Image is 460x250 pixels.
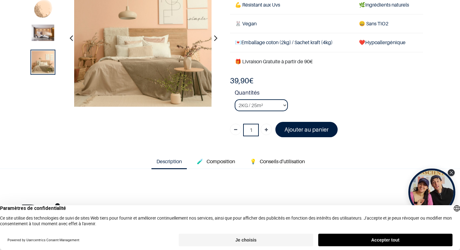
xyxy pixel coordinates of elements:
font: Ajouter au panier [284,126,329,133]
span: 💌 [235,39,241,45]
span: 😄 S [359,20,369,27]
img: Product image [32,51,54,73]
span: Composition [207,158,235,164]
b: € [230,76,253,85]
a: Ajouter au panier [275,122,338,137]
div: Tolstoy bubble widget [408,169,455,216]
img: Product image [32,25,54,41]
td: ❤️Hypoallergénique [354,33,423,52]
div: Close Tolstoy widget [448,169,455,176]
span: 💡 [250,158,256,164]
span: Conseils d'utilisation [260,158,305,164]
span: Description [156,158,182,164]
td: ans TiO2 [354,14,423,33]
div: Open Tolstoy widget [408,169,455,216]
button: Open chat widget [5,5,24,24]
span: 39,90 [230,76,249,85]
div: Open Tolstoy [408,169,455,216]
font: 🎁 Livraison Gratuite à partir de 90€ [235,58,313,65]
strong: Quantités [235,88,423,99]
span: 🐰 Vegan [235,20,257,27]
td: Emballage coton (2kg) / Sachet kraft (4kg) [230,33,354,52]
span: 🌿 [359,2,365,8]
a: Ajouter [261,124,272,135]
span: 🧪 [197,158,203,164]
span: 💪 Résistant aux Uvs [235,2,280,8]
a: Supprimer [230,124,241,135]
